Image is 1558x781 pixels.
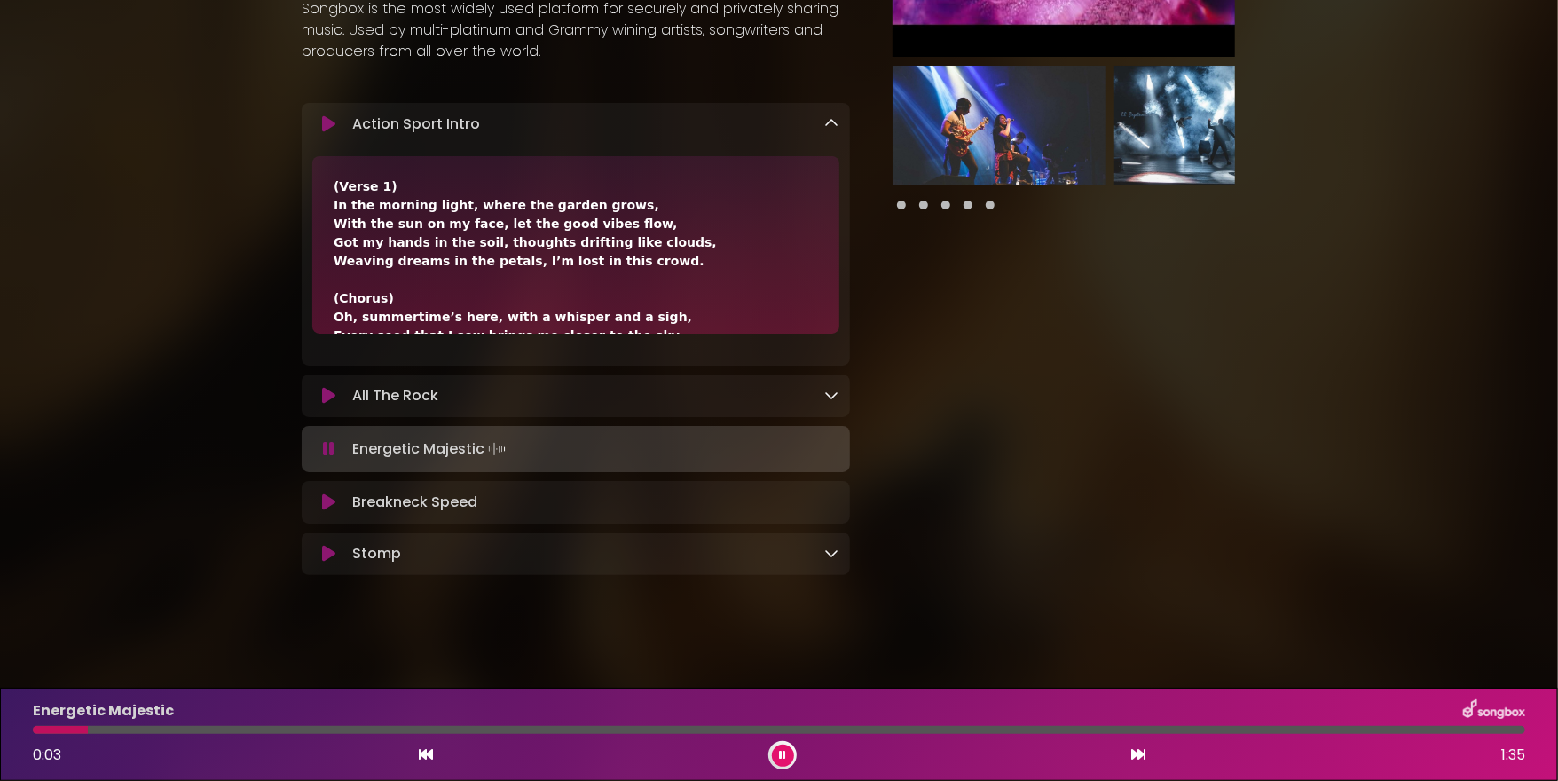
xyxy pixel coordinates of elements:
[352,437,509,461] p: Energetic Majestic
[352,543,401,564] p: Stomp
[352,492,477,513] p: Breakneck Speed
[484,437,509,461] img: waveform4.gif
[1114,66,1327,185] img: 5SBxY6KGTbm7tdT8d3UB
[352,385,438,406] p: All The Rock
[352,114,480,135] p: Action Sport Intro
[893,66,1106,185] img: VGKDuGESIqn1OmxWBYqA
